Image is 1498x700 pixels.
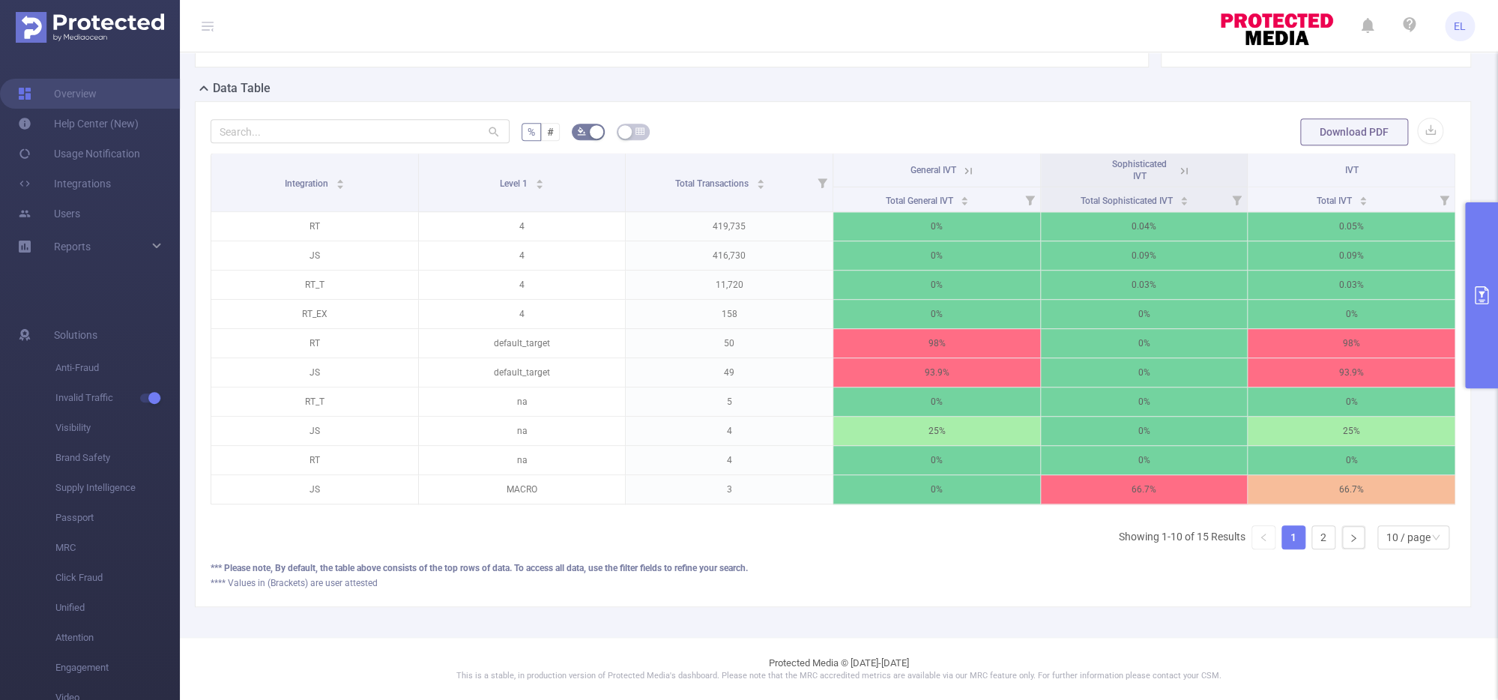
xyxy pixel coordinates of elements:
p: 416,730 [626,241,833,270]
p: 0.04% [1041,212,1248,241]
img: Protected Media [16,12,164,43]
p: 0% [833,271,1040,299]
p: JS [211,241,418,270]
p: 158 [626,300,833,328]
p: JS [211,417,418,445]
p: 0% [1248,446,1455,474]
p: 4 [626,417,833,445]
p: JS [211,358,418,387]
p: 98% [833,329,1040,357]
i: icon: caret-up [336,177,344,181]
div: *** Please note, By default, the table above consists of the top rows of data. To access all data... [211,561,1455,575]
p: 5 [626,387,833,416]
button: Download PDF [1300,118,1408,145]
span: Visibility [55,413,180,443]
div: Sort [1359,194,1368,203]
p: 0% [833,212,1040,241]
p: 0% [1041,417,1248,445]
p: 4 [626,446,833,474]
a: Overview [18,79,97,109]
i: Filter menu [1226,187,1247,211]
i: icon: caret-down [1180,199,1189,204]
div: **** Values in (Brackets) are user attested [211,576,1455,590]
span: Reports [54,241,91,253]
p: 0% [1041,358,1248,387]
span: Integration [285,178,330,189]
i: icon: right [1349,534,1358,543]
p: 4 [419,271,626,299]
i: Filter menu [812,154,833,211]
p: 50 [626,329,833,357]
p: default_target [419,329,626,357]
p: 0.05% [1248,212,1455,241]
span: Attention [55,623,180,653]
li: Next Page [1341,525,1365,549]
p: JS [211,475,418,504]
p: 0% [1041,300,1248,328]
p: 25% [1248,417,1455,445]
p: na [419,446,626,474]
a: Users [18,199,80,229]
a: Help Center (New) [18,109,139,139]
p: 25% [833,417,1040,445]
a: 2 [1312,526,1335,549]
p: RT_EX [211,300,418,328]
span: IVT [1344,165,1358,175]
p: default_target [419,358,626,387]
p: 66.7% [1041,475,1248,504]
p: 4 [419,212,626,241]
span: Level 1 [500,178,530,189]
p: 0% [1248,387,1455,416]
p: 0.03% [1041,271,1248,299]
span: General IVT [910,165,956,175]
span: Anti-Fraud [55,353,180,383]
i: icon: table [635,127,644,136]
i: icon: caret-up [535,177,543,181]
p: 0% [833,446,1040,474]
i: icon: caret-up [756,177,764,181]
i: icon: down [1431,533,1440,543]
a: Usage Notification [18,139,140,169]
span: Total Sophisticated IVT [1081,196,1175,206]
p: 4 [419,241,626,270]
p: 0% [1248,300,1455,328]
span: Total General IVT [885,196,955,206]
p: RT [211,329,418,357]
a: 1 [1282,526,1305,549]
li: Previous Page [1251,525,1275,549]
div: Sort [960,194,969,203]
span: # [547,126,554,138]
p: 49 [626,358,833,387]
i: icon: caret-down [535,183,543,187]
span: Total Transactions [675,178,751,189]
p: 3 [626,475,833,504]
div: Sort [535,177,544,186]
span: Brand Safety [55,443,180,473]
p: na [419,417,626,445]
span: EL [1454,11,1466,41]
span: Unified [55,593,180,623]
span: Invalid Traffic [55,383,180,413]
p: 98% [1248,329,1455,357]
i: icon: caret-down [756,183,764,187]
i: Filter menu [1019,187,1040,211]
p: 0% [833,475,1040,504]
span: Total IVT [1316,196,1353,206]
p: 93.9% [833,358,1040,387]
li: 2 [1311,525,1335,549]
p: 66.7% [1248,475,1455,504]
p: 0% [833,300,1040,328]
p: 0% [1041,446,1248,474]
i: icon: left [1259,533,1268,542]
p: RT [211,212,418,241]
span: Supply Intelligence [55,473,180,503]
span: Sophisticated IVT [1112,159,1167,181]
span: MRC [55,533,180,563]
p: 4 [419,300,626,328]
i: icon: caret-down [336,183,344,187]
p: na [419,387,626,416]
p: RT_T [211,387,418,416]
div: Sort [1180,194,1189,203]
p: 419,735 [626,212,833,241]
i: icon: bg-colors [577,127,586,136]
